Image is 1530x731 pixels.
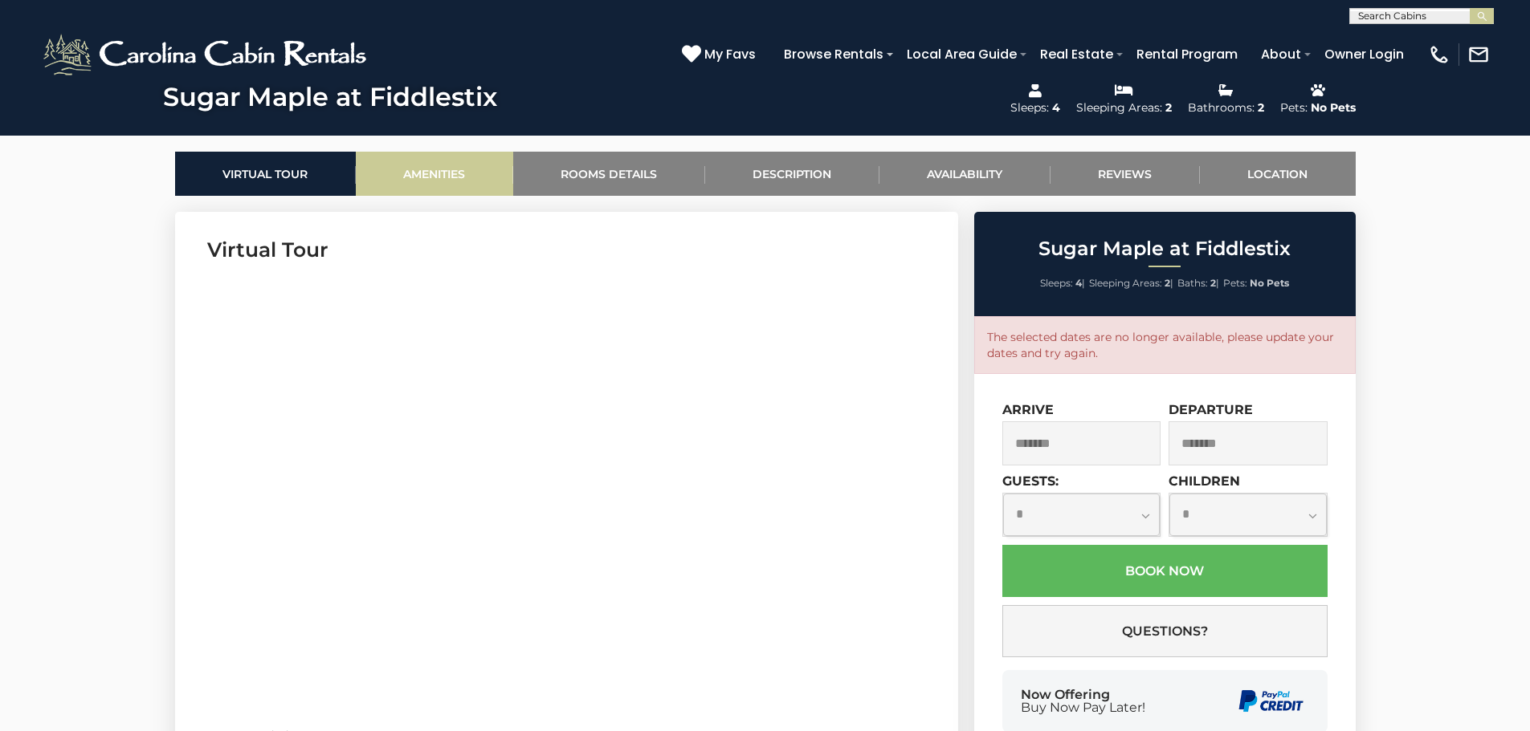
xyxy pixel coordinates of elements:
a: Reviews [1051,152,1200,196]
a: Amenities [356,152,513,196]
a: Browse Rentals [776,40,891,68]
li: | [1089,273,1173,294]
a: Real Estate [1032,40,1121,68]
a: Description [705,152,879,196]
h2: Sugar Maple at Fiddlestix [978,238,1352,259]
span: Baths: [1177,277,1208,289]
label: Arrive [1002,402,1054,417]
a: Rental Program [1128,40,1246,68]
label: Children [1169,473,1240,489]
strong: No Pets [1250,277,1289,289]
label: Guests: [1002,473,1059,489]
strong: 4 [1075,277,1082,289]
label: Departure [1169,402,1253,417]
span: Pets: [1223,277,1247,289]
span: My Favs [704,44,756,64]
a: Availability [879,152,1051,196]
a: About [1253,40,1309,68]
button: Questions? [1002,605,1328,657]
div: Now Offering [1021,688,1145,714]
a: My Favs [682,44,760,65]
h3: Virtual Tour [207,236,926,264]
button: Book Now [1002,545,1328,597]
a: Location [1200,152,1356,196]
img: mail-regular-white.png [1467,43,1490,66]
img: phone-regular-white.png [1428,43,1450,66]
span: Sleeps: [1040,277,1073,289]
strong: 2 [1210,277,1216,289]
p: The selected dates are no longer available, please update your dates and try again. [987,329,1343,361]
a: Rooms Details [513,152,705,196]
strong: 2 [1165,277,1170,289]
a: Virtual Tour [175,152,356,196]
li: | [1040,273,1085,294]
img: White-1-2.png [40,30,373,79]
a: Owner Login [1316,40,1412,68]
span: Buy Now Pay Later! [1021,701,1145,714]
span: Sleeping Areas: [1089,277,1162,289]
a: Local Area Guide [899,40,1025,68]
li: | [1177,273,1219,294]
